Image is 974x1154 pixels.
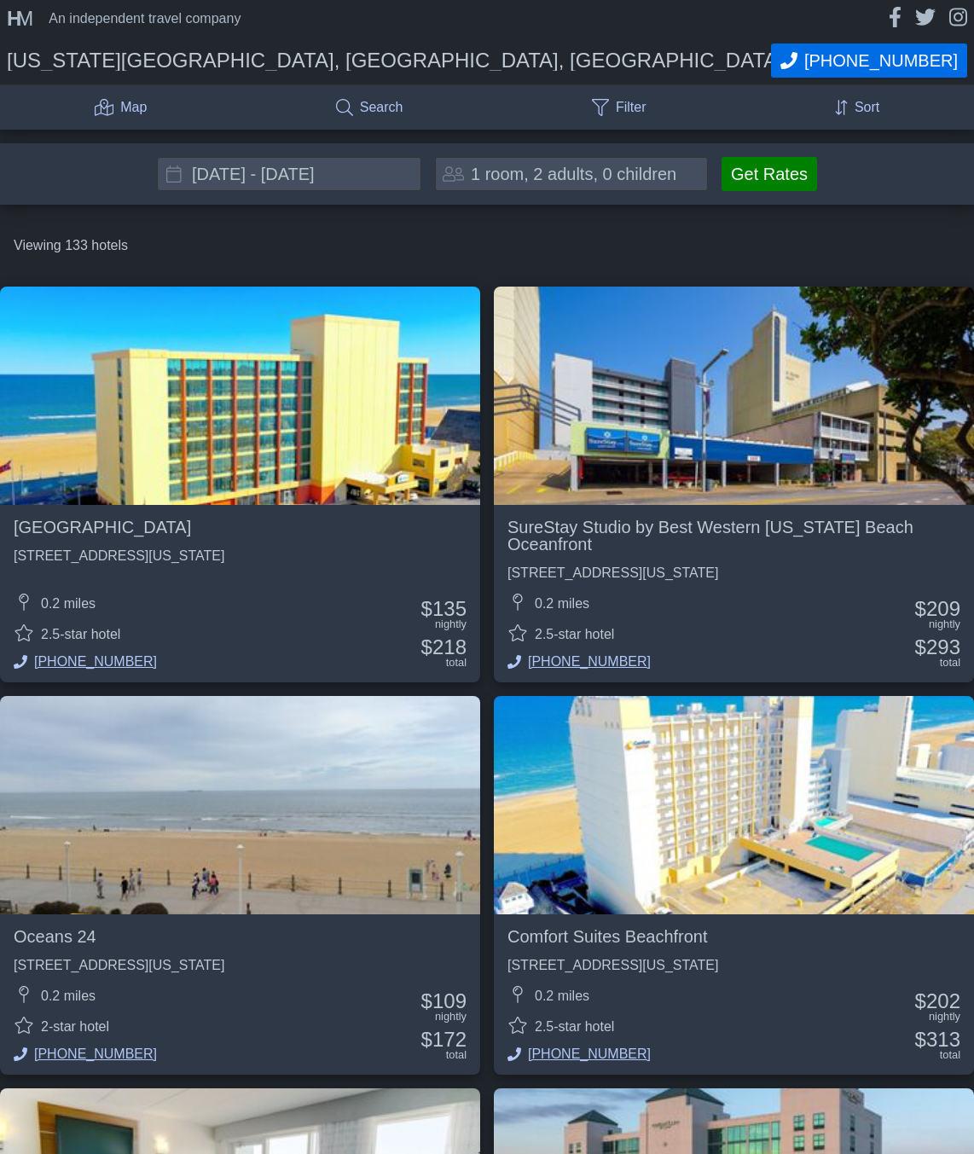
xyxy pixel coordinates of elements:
[915,597,926,620] span: $
[889,7,902,30] a: facebook
[421,989,432,1012] span: $
[507,519,960,553] h2: SureStay Studio by Best Western [US_STATE] Beach Oceanfront
[446,658,467,669] div: total
[322,85,417,130] a: Search
[507,1017,651,1034] div: 2.5-star hotel
[578,85,660,130] a: Filter
[929,619,960,630] div: nightly
[81,85,161,130] a: Map
[915,1028,926,1051] span: $
[507,566,960,580] div: [STREET_ADDRESS][US_STATE]
[507,986,651,1003] div: 0.2 miles
[421,597,432,620] span: $
[915,635,926,658] span: $
[949,7,967,30] a: instagram
[494,696,974,914] img: Comfort Suites Beachfront
[360,101,403,114] div: Search
[14,986,157,1003] div: 0.2 miles
[446,1050,467,1061] div: total
[507,624,651,641] div: 2.5-star hotel
[940,1050,960,1061] div: total
[915,599,960,619] div: 209
[421,637,467,658] div: 218
[14,624,157,641] div: 2.5-star hotel
[915,1029,960,1050] div: 313
[435,1012,467,1023] div: nightly
[34,1047,157,1061] span: [PHONE_NUMBER]
[421,1029,467,1050] div: 172
[528,655,651,669] span: [PHONE_NUMBER]
[14,1017,157,1034] div: 2-star hotel
[915,637,960,658] div: 293
[915,7,936,30] a: twitter
[14,239,128,252] div: Viewing 133 hotels
[14,594,157,611] div: 0.2 miles
[471,165,676,183] div: 1 room, 2 adults, 0 children
[855,101,879,114] div: Sort
[929,1012,960,1023] div: nightly
[507,594,651,611] div: 0.2 miles
[494,287,974,505] img: SureStay Studio by Best Western Virginia Beach Oceanfront
[34,655,157,669] span: [PHONE_NUMBER]
[421,599,467,619] div: 135
[722,157,817,191] button: Get Rates
[915,991,960,1012] div: 202
[421,635,432,658] span: $
[157,157,421,191] input: Choose Dates
[14,959,467,972] div: [STREET_ADDRESS][US_STATE]
[49,12,241,26] div: An independent travel company
[507,928,960,945] h2: Comfort Suites Beachfront
[14,519,467,536] h2: [GEOGRAPHIC_DATA]
[771,43,967,78] button: Call
[421,1028,432,1051] span: $
[14,928,467,945] h2: Oceans 24
[940,658,960,669] div: total
[120,101,147,114] div: Map
[804,51,958,71] span: [PHONE_NUMBER]
[7,9,42,29] a: HM
[528,1047,651,1061] span: [PHONE_NUMBER]
[821,85,893,130] a: Sort
[915,989,926,1012] span: $
[435,619,467,630] div: nightly
[421,991,467,1012] div: 109
[507,959,960,972] div: [STREET_ADDRESS][US_STATE]
[616,101,646,114] div: Filter
[7,50,771,71] h1: [US_STATE][GEOGRAPHIC_DATA], [GEOGRAPHIC_DATA], [GEOGRAPHIC_DATA]
[14,549,467,563] div: [STREET_ADDRESS][US_STATE]
[7,7,16,30] span: H
[16,7,28,30] span: M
